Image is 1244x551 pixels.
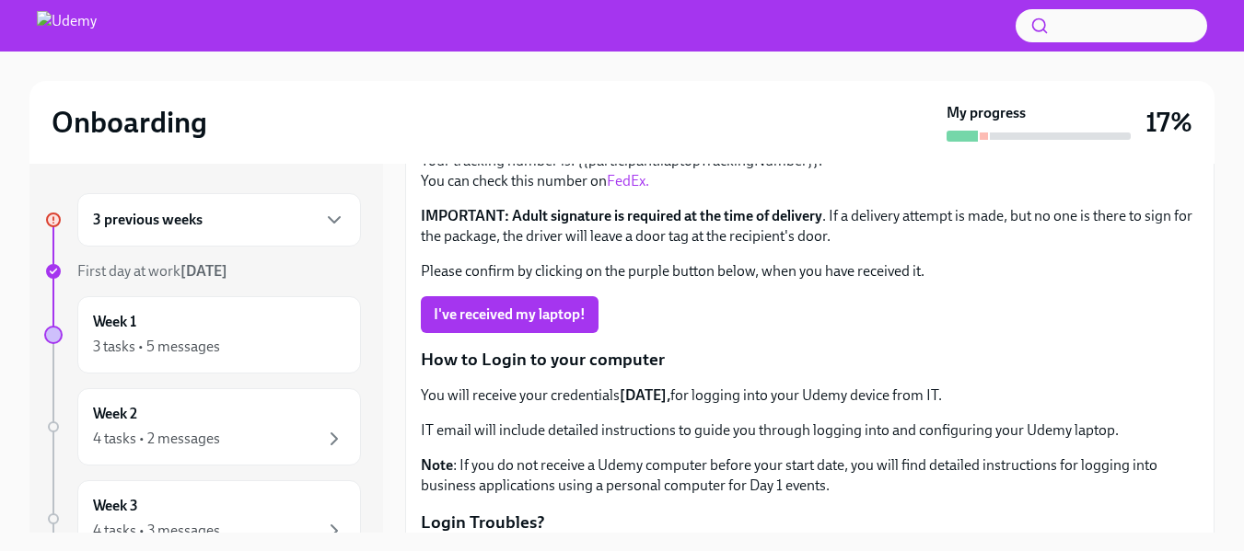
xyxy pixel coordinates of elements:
span: First day at work [77,262,227,280]
p: Login Troubles? [421,511,1199,534]
div: 4 tasks • 3 messages [93,521,220,541]
a: First day at work[DATE] [44,261,361,281]
a: FedEx. [607,172,649,189]
h3: 17% [1145,106,1192,139]
h6: Week 3 [93,496,138,516]
p: IT email will include detailed instructions to guide you through logging into and configuring you... [421,420,1199,441]
p: Please confirm by clicking on the purple button below, when you have received it. [421,261,1199,281]
h2: Onboarding [52,104,207,141]
p: You will receive your credentials for logging into your Udemy device from IT. [421,385,1199,406]
h6: 3 previous weeks [93,210,203,230]
strong: IMPORTANT: Adult signature is required at the time of delivery [421,207,822,224]
p: How to Login to your computer [421,348,1199,372]
span: I've received my laptop! [434,305,586,324]
p: : If you do not receive a Udemy computer before your start date, you will find detailed instructi... [421,455,1199,496]
a: Week 13 tasks • 5 messages [44,296,361,373]
strong: [DATE], [620,386,670,404]
div: 4 tasks • 2 messages [93,429,220,449]
p: . If a delivery attempt is made, but no one is there to sign for the package, the driver will lea... [421,206,1199,247]
strong: Note [421,456,453,474]
h6: Week 2 [93,404,137,424]
strong: My progress [947,103,1026,123]
p: Your tracking number is: {{participant.laptopTrackingNumber}}. You can check this number on [421,151,1199,191]
img: Udemy [37,11,97,40]
strong: [DATE] [180,262,227,280]
a: Week 24 tasks • 2 messages [44,388,361,465]
div: 3 previous weeks [77,193,361,247]
h6: Week 1 [93,312,136,332]
div: 3 tasks • 5 messages [93,337,220,357]
button: I've received my laptop! [421,296,599,333]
